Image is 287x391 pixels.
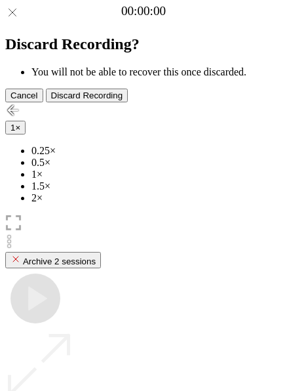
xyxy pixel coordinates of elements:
button: 1× [5,121,26,134]
li: 1× [31,169,282,180]
button: Discard Recording [46,89,128,102]
div: Archive 2 sessions [10,254,96,266]
li: 2× [31,192,282,204]
li: You will not be able to recover this once discarded. [31,66,282,78]
li: 1.5× [31,180,282,192]
a: 00:00:00 [121,4,166,18]
li: 0.5× [31,157,282,169]
h2: Discard Recording? [5,35,282,53]
span: 1 [10,123,15,133]
button: Archive 2 sessions [5,252,101,268]
button: Cancel [5,89,43,102]
li: 0.25× [31,145,282,157]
